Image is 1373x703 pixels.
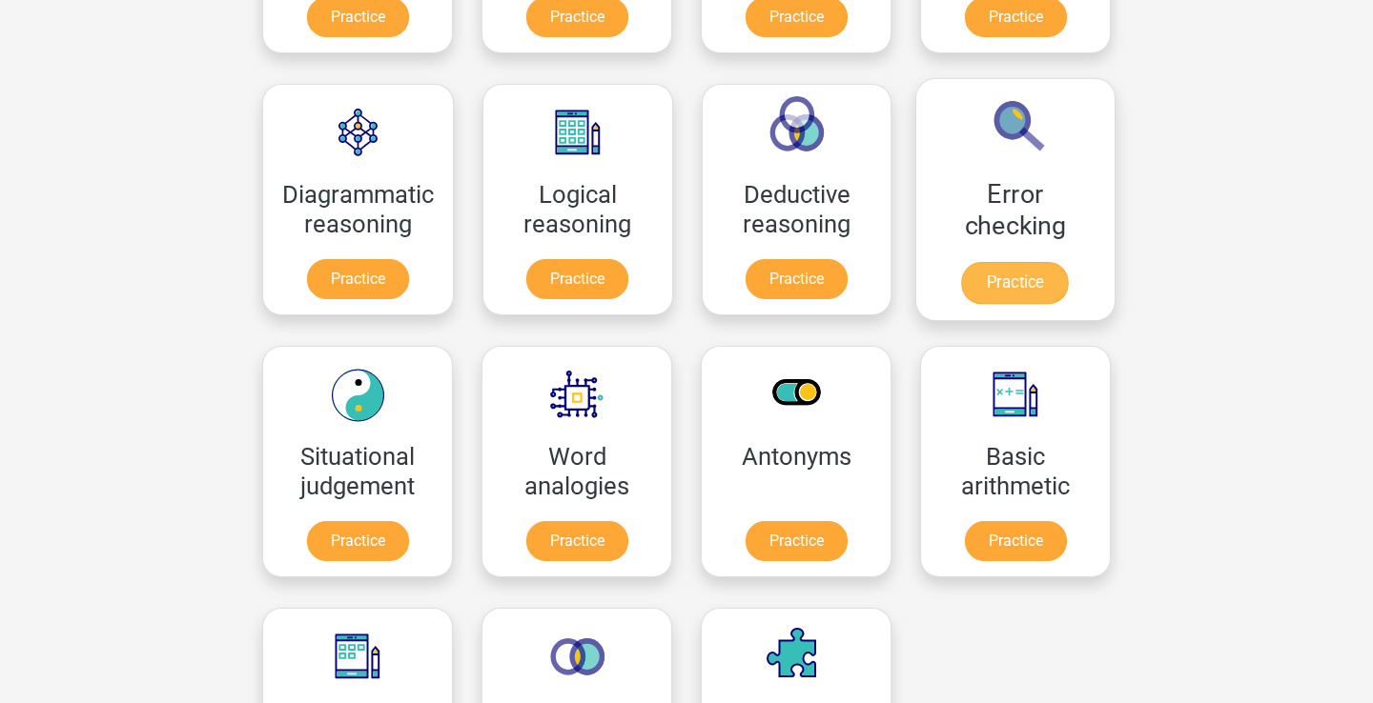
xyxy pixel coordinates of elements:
a: Practice [962,262,1069,304]
a: Practice [965,521,1067,561]
a: Practice [307,521,409,561]
a: Practice [307,259,409,299]
a: Practice [746,521,848,561]
a: Practice [746,259,848,299]
a: Practice [526,521,628,561]
a: Practice [526,259,628,299]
